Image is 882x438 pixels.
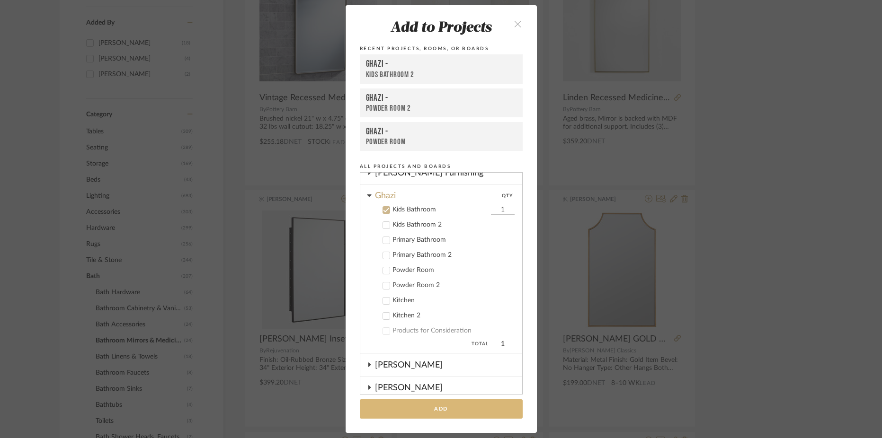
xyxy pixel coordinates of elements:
[374,338,489,350] span: Total
[366,70,517,80] div: Kids Bathroom 2
[360,20,523,36] div: Add to Projects
[491,338,515,350] span: 1
[366,104,517,113] div: Powder Room 2
[392,312,515,320] div: Kitchen 2
[360,162,523,171] div: All Projects and Boards
[502,185,513,201] div: QTY
[504,14,532,33] button: close
[360,44,523,53] div: Recent Projects, Rooms, or Boards
[366,126,517,137] div: Ghazi -
[392,206,489,214] div: Kids Bathroom
[392,221,515,229] div: Kids Bathroom 2
[392,251,515,259] div: Primary Bathroom 2
[491,205,515,215] input: Kids Bathroom
[366,137,517,147] div: Powder Room
[375,162,522,184] div: [PERSON_NAME] Furnishing
[366,93,517,104] div: Ghazi -
[392,281,515,289] div: Powder Room 2
[375,354,522,376] div: [PERSON_NAME]
[392,266,515,274] div: Powder Room
[375,377,522,399] div: [PERSON_NAME]
[375,185,502,201] div: Ghazi
[392,327,515,335] div: Products for Consideration
[392,297,515,305] div: Kitchen
[360,399,523,419] button: Add
[392,236,515,244] div: Primary Bathroom
[366,59,517,70] div: Ghazi -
